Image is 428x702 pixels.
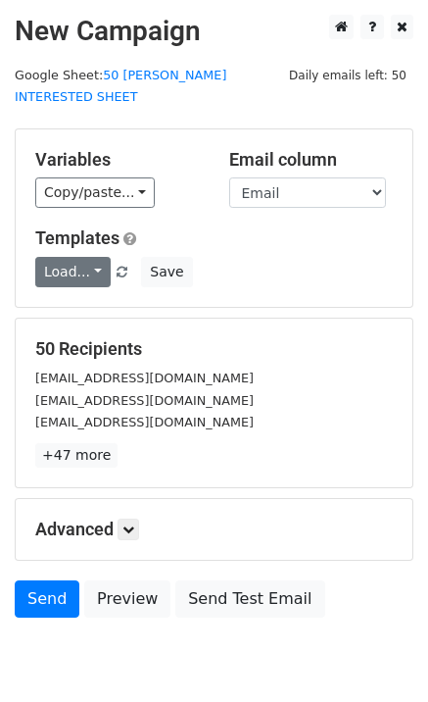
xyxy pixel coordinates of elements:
a: +47 more [35,443,118,468]
a: Preview [84,580,170,618]
h5: Email column [229,149,394,171]
small: [EMAIL_ADDRESS][DOMAIN_NAME] [35,393,254,408]
small: [EMAIL_ADDRESS][DOMAIN_NAME] [35,415,254,429]
a: Copy/paste... [35,177,155,208]
iframe: Chat Widget [330,608,428,702]
h5: Advanced [35,519,393,540]
a: 50 [PERSON_NAME] INTERESTED SHEET [15,68,226,105]
a: Send [15,580,79,618]
button: Save [141,257,192,287]
a: Templates [35,227,119,248]
span: Daily emails left: 50 [282,65,413,86]
a: Load... [35,257,111,287]
small: [EMAIL_ADDRESS][DOMAIN_NAME] [35,371,254,385]
h2: New Campaign [15,15,413,48]
h5: Variables [35,149,200,171]
h5: 50 Recipients [35,338,393,360]
small: Google Sheet: [15,68,226,105]
a: Daily emails left: 50 [282,68,413,82]
a: Send Test Email [175,580,324,618]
